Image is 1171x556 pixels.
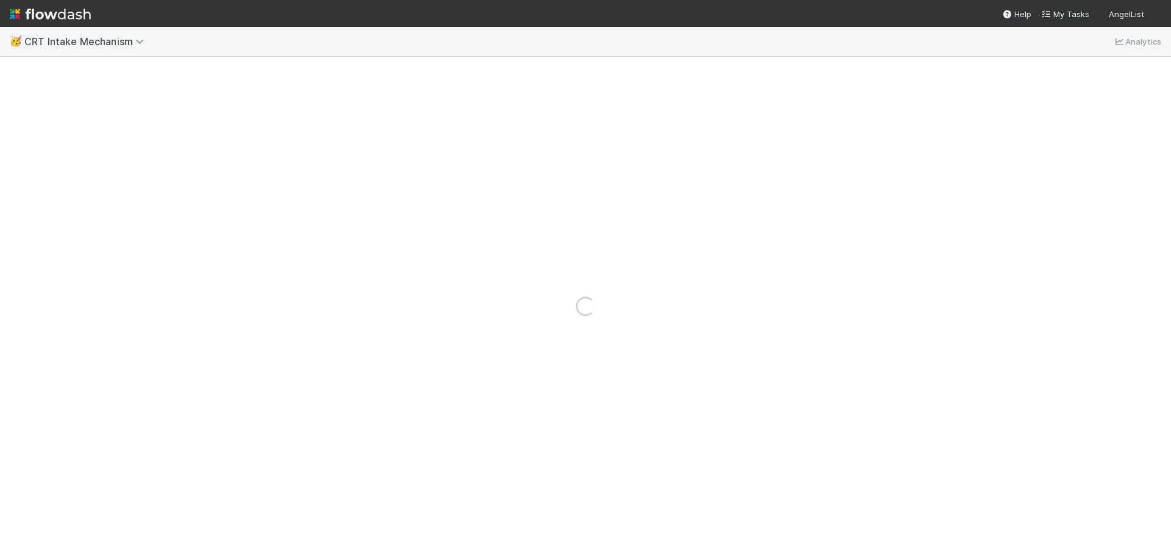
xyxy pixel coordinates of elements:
img: avatar_37569647-1c78-4889-accf-88c08d42a236.png [1149,9,1161,21]
span: CRT Intake Mechanism [24,35,150,48]
span: My Tasks [1041,9,1089,19]
img: logo-inverted-e16ddd16eac7371096b0.svg [10,4,91,24]
span: 🥳 [10,36,22,46]
a: Analytics [1113,34,1161,49]
span: AngelList [1109,9,1144,19]
div: Help [1002,8,1031,20]
a: My Tasks [1041,8,1089,20]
